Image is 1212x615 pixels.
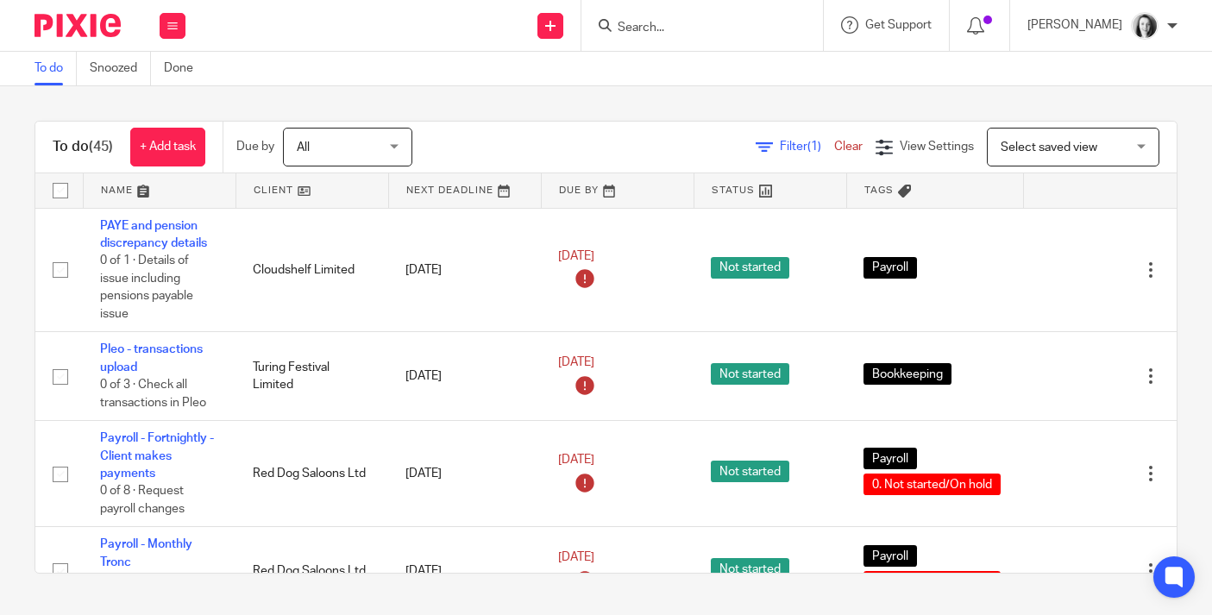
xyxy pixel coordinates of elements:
span: Bookkeeping [863,363,951,385]
span: View Settings [900,141,974,153]
span: Payroll [863,257,917,279]
span: Get Support [865,19,932,31]
span: [DATE] [558,454,594,466]
td: Turing Festival Limited [235,332,388,421]
span: 0 of 1 · Details of issue including pensions payable issue [100,254,193,320]
a: Clear [834,141,863,153]
a: Payroll - Fortnightly - Client makes payments [100,432,214,480]
span: Payroll [863,545,917,567]
span: Filter [780,141,834,153]
td: [DATE] [388,332,541,421]
a: Pleo - transactions upload [100,343,203,373]
span: (1) [807,141,821,153]
span: [DATE] [558,356,594,368]
p: [PERSON_NAME] [1027,16,1122,34]
a: Snoozed [90,52,151,85]
span: 0 of 8 · Request payroll changes [100,485,185,515]
img: T1JH8BBNX-UMG48CW64-d2649b4fbe26-512.png [1131,12,1159,40]
a: Done [164,52,206,85]
span: [DATE] [558,250,594,262]
td: Cloudshelf Limited [235,208,388,332]
a: + Add task [130,128,205,166]
span: 0. Not started/On hold [863,571,1001,593]
img: Pixie [35,14,121,37]
span: Not started [711,558,789,580]
span: (45) [89,140,113,154]
span: All [297,141,310,154]
span: Not started [711,363,789,385]
span: Not started [711,257,789,279]
td: [DATE] [388,208,541,332]
p: Due by [236,138,274,155]
input: Search [616,21,771,36]
span: Payroll [863,448,917,469]
span: Tags [864,185,894,195]
a: PAYE and pension discrepancy details [100,220,207,249]
a: To do [35,52,77,85]
span: 0. Not started/On hold [863,474,1001,495]
a: Payroll - Monthly Tronc [100,538,192,568]
span: Select saved view [1001,141,1097,154]
td: [DATE] [388,421,541,527]
span: [DATE] [558,551,594,563]
span: 0 of 3 · Check all transactions in Pleo [100,379,206,409]
td: Red Dog Saloons Ltd [235,421,388,527]
h1: To do [53,138,113,156]
span: Not started [711,461,789,482]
